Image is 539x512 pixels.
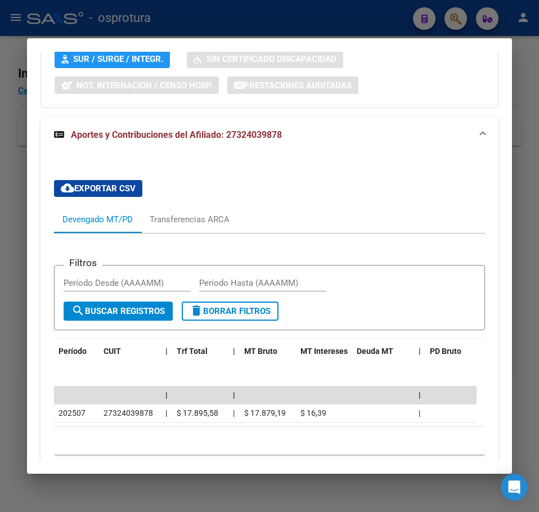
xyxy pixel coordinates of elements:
[59,347,87,356] span: Período
[161,339,172,363] datatable-header-cell: |
[296,339,352,363] datatable-header-cell: MT Intereses
[233,390,235,399] span: |
[62,213,133,226] div: Devengado MT/PD
[425,339,482,363] datatable-header-cell: PD Bruto
[419,408,420,417] span: |
[177,347,208,356] span: Trf Total
[55,77,219,94] button: Not. Internacion / Censo Hosp.
[206,55,336,65] span: Sin Certificado Discapacidad
[41,153,498,500] div: Aportes y Contribuciones del Afiliado: 27324039878
[190,306,271,316] span: Borrar Filtros
[414,339,425,363] datatable-header-cell: |
[61,181,74,195] mat-icon: cloud_download
[64,257,102,269] h3: Filtros
[228,339,240,363] datatable-header-cell: |
[64,302,173,321] button: Buscar Registros
[430,347,461,356] span: PD Bruto
[54,339,99,363] datatable-header-cell: Período
[352,339,414,363] datatable-header-cell: Deuda MT
[55,50,170,68] button: SUR / SURGE / INTEGR.
[240,339,296,363] datatable-header-cell: MT Bruto
[501,474,528,501] div: Open Intercom Messenger
[244,408,286,417] span: $ 17.879,19
[227,77,358,94] button: Prestaciones Auditadas
[71,306,165,316] span: Buscar Registros
[172,339,228,363] datatable-header-cell: Trf Total
[357,347,393,356] span: Deuda MT
[104,408,153,417] span: 27324039878
[233,408,235,417] span: |
[71,304,85,317] mat-icon: search
[77,80,212,91] span: Not. Internacion / Censo Hosp.
[61,183,136,194] span: Exportar CSV
[300,347,348,356] span: MT Intereses
[165,408,167,417] span: |
[59,408,86,417] span: 202507
[73,55,163,65] span: SUR / SURGE / INTEGR.
[190,304,203,317] mat-icon: delete
[165,390,168,399] span: |
[233,347,235,356] span: |
[177,408,218,417] span: $ 17.895,58
[419,347,421,356] span: |
[150,213,230,226] div: Transferencias ARCA
[165,347,168,356] span: |
[54,180,142,197] button: Exportar CSV
[41,117,498,153] mat-expansion-panel-header: Aportes y Contribuciones del Afiliado: 27324039878
[99,339,161,363] datatable-header-cell: CUIT
[187,50,343,68] button: Sin Certificado Discapacidad
[71,129,282,140] span: Aportes y Contribuciones del Afiliado: 27324039878
[419,390,421,399] span: |
[182,302,279,321] button: Borrar Filtros
[104,347,121,356] span: CUIT
[300,408,326,417] span: $ 16,39
[244,347,277,356] span: MT Bruto
[244,80,352,91] span: Prestaciones Auditadas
